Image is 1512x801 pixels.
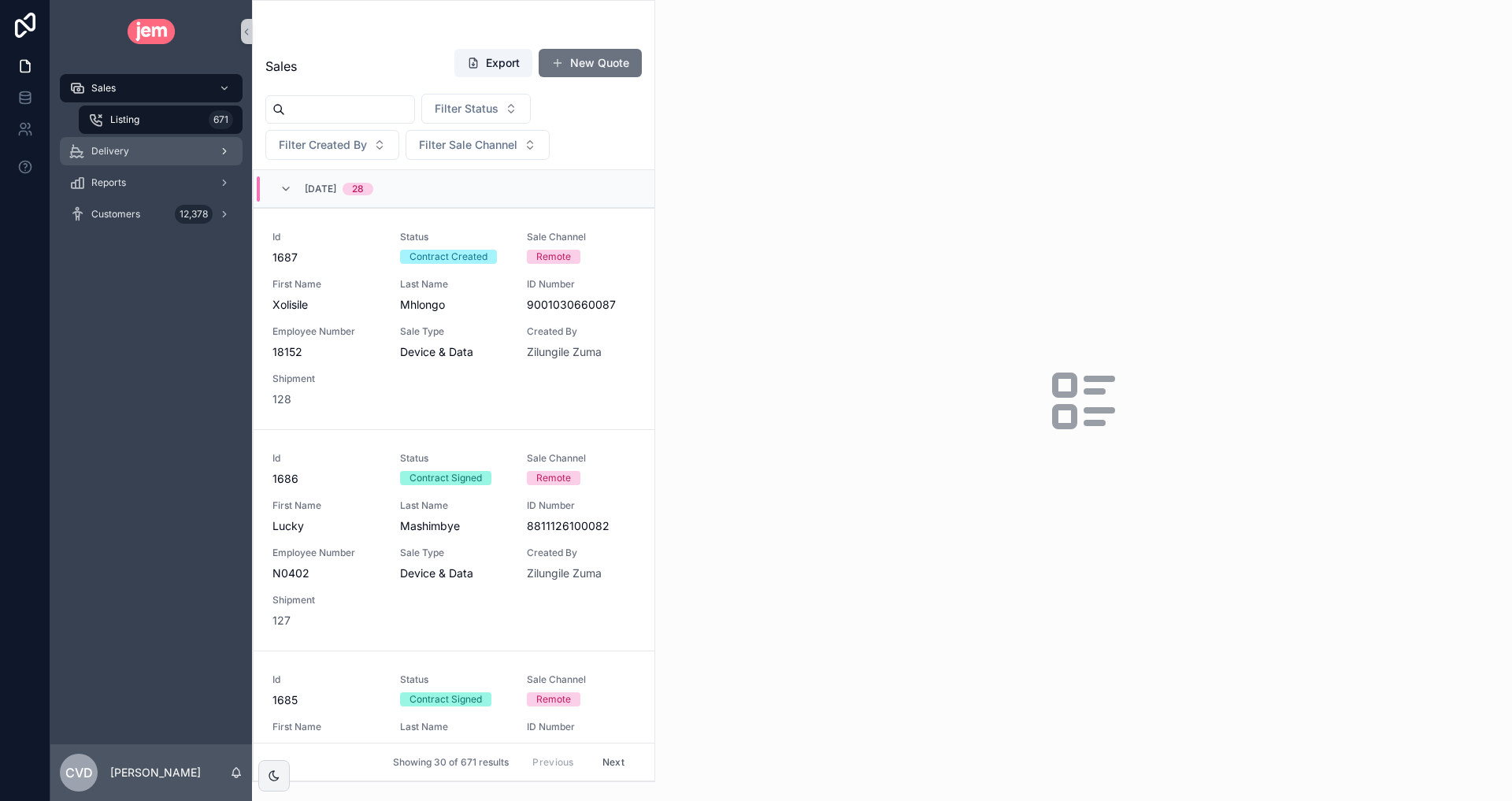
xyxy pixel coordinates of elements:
[50,63,252,249] div: scrollable content
[400,673,509,686] span: Status
[272,721,381,733] span: First Name
[91,176,126,189] span: Reports
[272,344,381,360] span: 18152
[265,130,399,160] button: Select Button
[400,547,509,559] span: Sale Type
[272,566,381,581] span: N0402
[409,692,482,706] div: Contract Signed
[435,101,498,117] span: Filter Status
[400,740,509,755] span: NIYABO
[305,183,336,195] span: [DATE]
[254,208,654,429] a: Id1687StatusContract CreatedSale ChannelRemoteFirst NameXolisileLast NameMhlongoID Number90010306...
[400,297,509,313] span: Mhlongo
[272,547,381,559] span: Employee Number
[527,452,636,465] span: Sale Channel
[400,325,509,338] span: Sale Type
[175,205,213,224] div: 12,378
[400,231,509,243] span: Status
[272,518,381,534] span: Lucky
[272,250,381,265] span: 1687
[536,471,571,485] div: Remote
[527,673,636,686] span: Sale Channel
[400,278,509,291] span: Last Name
[527,547,636,559] span: Created By
[527,499,636,512] span: ID Number
[79,106,243,134] a: Listing671
[128,19,176,44] img: App logo
[254,429,654,651] a: Id1686StatusContract SignedSale ChannelRemoteFirst NameLuckyLast NameMashimbyeID Number8811126100...
[272,594,381,606] span: Shipment
[60,169,243,197] a: Reports
[110,113,139,126] span: Listing
[272,499,381,512] span: First Name
[272,692,381,708] span: 1685
[527,231,636,243] span: Sale Channel
[400,344,509,360] span: Device & Data
[272,373,381,385] span: Shipment
[91,145,129,158] span: Delivery
[272,613,291,629] a: 127
[400,452,509,465] span: Status
[400,566,509,581] span: Device & Data
[272,471,381,487] span: 1686
[454,49,532,77] button: Export
[400,518,509,534] span: Mashimbye
[419,137,517,153] span: Filter Sale Channel
[591,750,636,774] button: Next
[279,137,367,153] span: Filter Created By
[409,471,482,485] div: Contract Signed
[527,740,636,755] span: 5305094087
[527,566,602,581] a: Zilungile Zuma
[527,721,636,733] span: ID Number
[536,250,571,264] div: Remote
[60,137,243,165] a: Delivery
[393,756,509,769] span: Showing 30 of 671 results
[91,82,116,95] span: Sales
[272,673,381,686] span: Id
[209,110,233,129] div: 671
[110,765,201,781] p: [PERSON_NAME]
[272,297,381,313] span: Xolisile
[409,250,487,264] div: Contract Created
[272,740,381,755] span: ABONGILE
[272,278,381,291] span: First Name
[527,344,602,360] a: Zilungile Zuma
[60,74,243,102] a: Sales
[400,499,509,512] span: Last Name
[421,94,531,124] button: Select Button
[272,452,381,465] span: Id
[406,130,550,160] button: Select Button
[527,325,636,338] span: Created By
[539,49,642,77] button: New Quote
[91,208,140,221] span: Customers
[272,325,381,338] span: Employee Number
[527,297,636,313] span: 9001030660087
[60,200,243,228] a: Customers12,378
[527,518,636,534] span: 8811126100082
[272,391,291,407] a: 128
[272,231,381,243] span: Id
[527,278,636,291] span: ID Number
[536,692,571,706] div: Remote
[400,721,509,733] span: Last Name
[65,763,93,782] span: Cvd
[352,183,364,195] div: 28
[265,57,297,76] span: Sales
